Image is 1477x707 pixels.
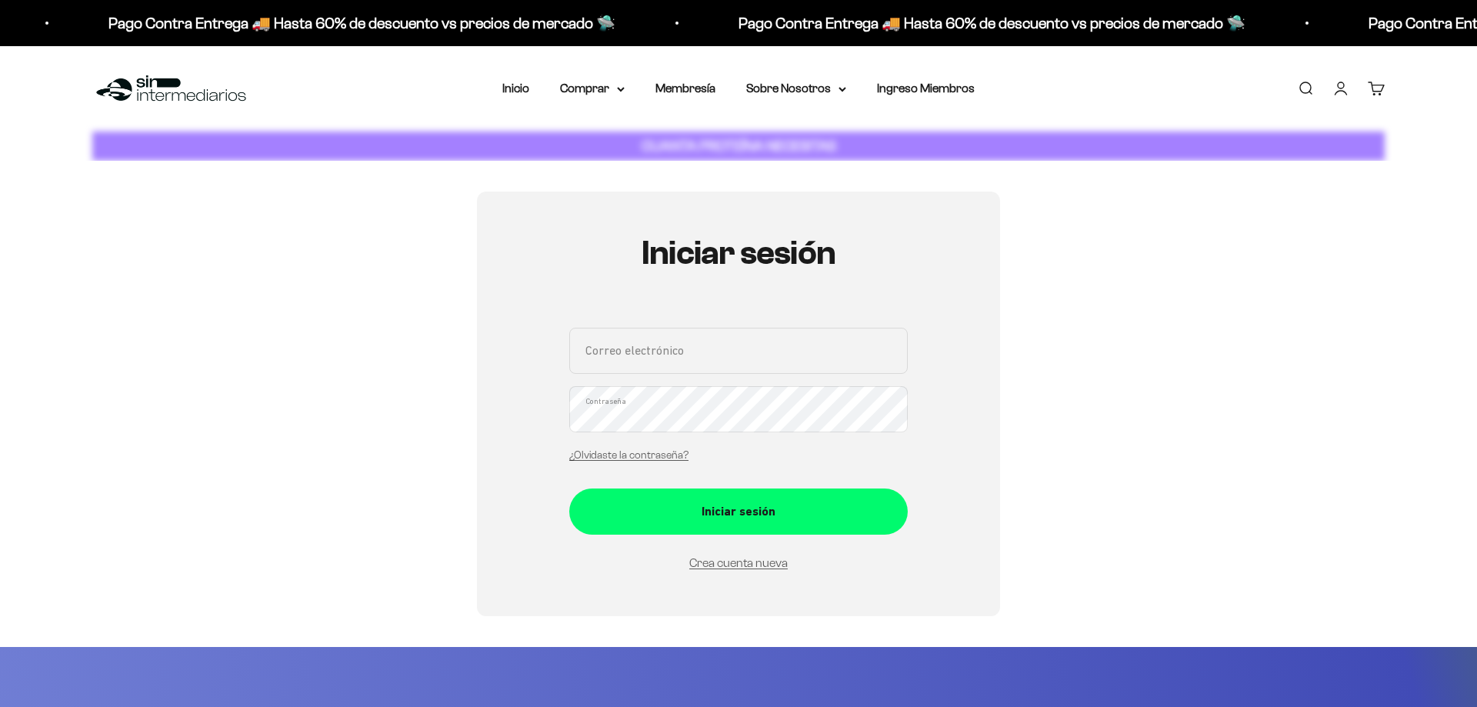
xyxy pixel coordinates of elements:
strong: CUANTA PROTEÍNA NECESITAS [642,138,836,154]
a: Ingreso Miembros [877,82,975,95]
h1: Iniciar sesión [569,235,908,272]
button: Iniciar sesión [569,489,908,535]
a: Inicio [502,82,529,95]
summary: Sobre Nosotros [746,78,846,98]
p: Pago Contra Entrega 🚚 Hasta 60% de descuento vs precios de mercado 🛸 [108,11,615,35]
a: Crea cuenta nueva [689,556,788,569]
p: Pago Contra Entrega 🚚 Hasta 60% de descuento vs precios de mercado 🛸 [738,11,1245,35]
summary: Comprar [560,78,625,98]
a: Membresía [655,82,715,95]
a: ¿Olvidaste la contraseña? [569,449,688,461]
